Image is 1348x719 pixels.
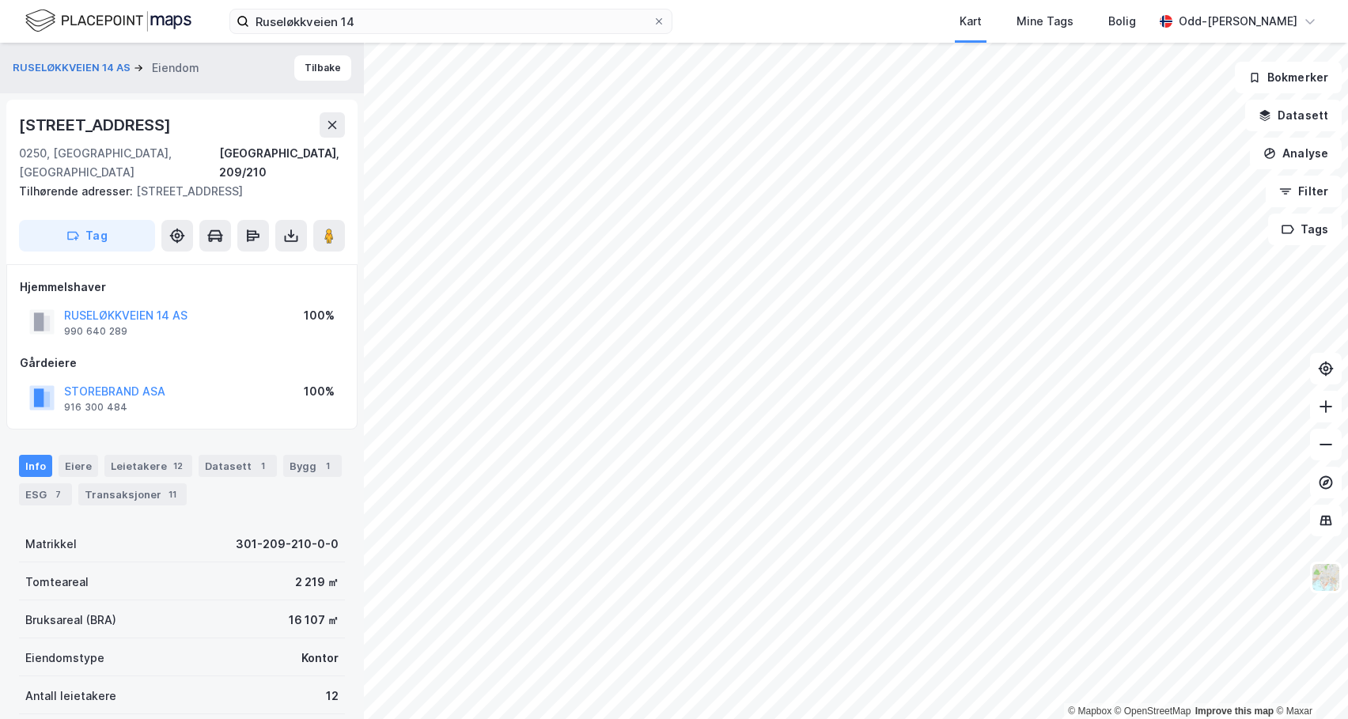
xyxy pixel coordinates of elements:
[152,59,199,78] div: Eiendom
[20,278,344,297] div: Hjemmelshaver
[19,182,332,201] div: [STREET_ADDRESS]
[219,144,345,182] div: [GEOGRAPHIC_DATA], 209/210
[104,455,192,477] div: Leietakere
[1115,706,1191,717] a: OpenStreetMap
[289,611,339,630] div: 16 107 ㎡
[1311,562,1341,592] img: Z
[25,687,116,706] div: Antall leietakere
[64,401,127,414] div: 916 300 484
[19,220,155,252] button: Tag
[1068,706,1111,717] a: Mapbox
[1268,214,1342,245] button: Tags
[1017,12,1073,31] div: Mine Tags
[19,112,174,138] div: [STREET_ADDRESS]
[59,455,98,477] div: Eiere
[199,455,277,477] div: Datasett
[19,144,219,182] div: 0250, [GEOGRAPHIC_DATA], [GEOGRAPHIC_DATA]
[236,535,339,554] div: 301-209-210-0-0
[25,535,77,554] div: Matrikkel
[1195,706,1274,717] a: Improve this map
[25,573,89,592] div: Tomteareal
[19,483,72,505] div: ESG
[1269,643,1348,719] iframe: Chat Widget
[64,325,127,338] div: 990 640 289
[165,486,180,502] div: 11
[170,458,186,474] div: 12
[1250,138,1342,169] button: Analyse
[960,12,982,31] div: Kart
[283,455,342,477] div: Bygg
[304,382,335,401] div: 100%
[301,649,339,668] div: Kontor
[294,55,351,81] button: Tilbake
[1179,12,1297,31] div: Odd-[PERSON_NAME]
[25,649,104,668] div: Eiendomstype
[13,60,134,76] button: RUSELØKKVEIEN 14 AS
[1245,100,1342,131] button: Datasett
[1108,12,1136,31] div: Bolig
[25,7,191,35] img: logo.f888ab2527a4732fd821a326f86c7f29.svg
[1266,176,1342,207] button: Filter
[320,458,335,474] div: 1
[50,486,66,502] div: 7
[20,354,344,373] div: Gårdeiere
[19,184,136,198] span: Tilhørende adresser:
[249,9,653,33] input: Søk på adresse, matrikkel, gårdeiere, leietakere eller personer
[19,455,52,477] div: Info
[1269,643,1348,719] div: Kontrollprogram for chat
[1235,62,1342,93] button: Bokmerker
[304,306,335,325] div: 100%
[255,458,271,474] div: 1
[295,573,339,592] div: 2 219 ㎡
[25,611,116,630] div: Bruksareal (BRA)
[326,687,339,706] div: 12
[78,483,187,505] div: Transaksjoner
